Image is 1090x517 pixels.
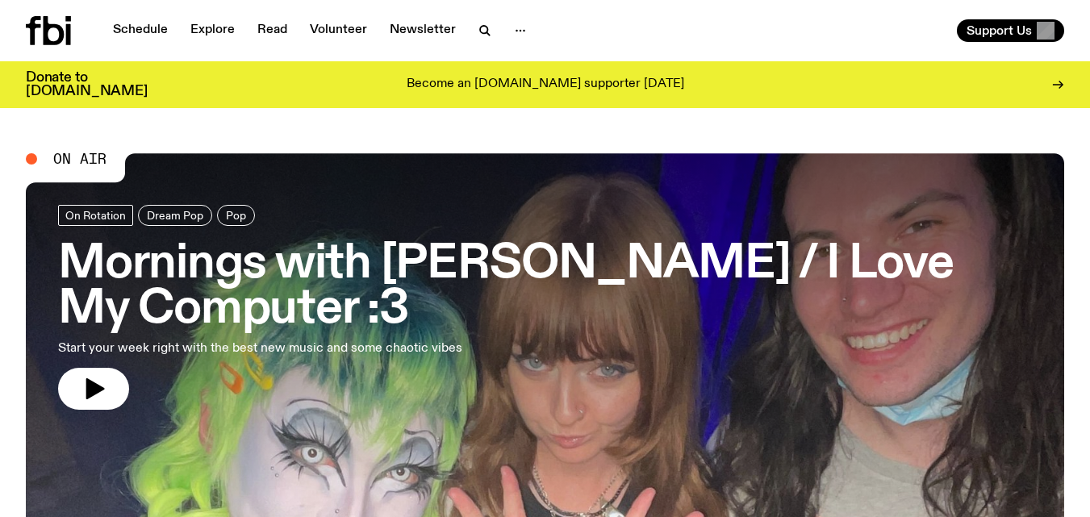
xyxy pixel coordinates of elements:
[58,205,133,226] a: On Rotation
[147,209,203,221] span: Dream Pop
[65,209,126,221] span: On Rotation
[217,205,255,226] a: Pop
[26,71,148,98] h3: Donate to [DOMAIN_NAME]
[248,19,297,42] a: Read
[58,242,1032,332] h3: Mornings with [PERSON_NAME] / I Love My Computer :3
[181,19,244,42] a: Explore
[53,152,106,166] span: On Air
[58,339,471,358] p: Start your week right with the best new music and some chaotic vibes
[138,205,212,226] a: Dream Pop
[300,19,377,42] a: Volunteer
[226,209,246,221] span: Pop
[957,19,1064,42] button: Support Us
[103,19,177,42] a: Schedule
[407,77,684,92] p: Become an [DOMAIN_NAME] supporter [DATE]
[58,205,1032,410] a: Mornings with [PERSON_NAME] / I Love My Computer :3Start your week right with the best new music ...
[967,23,1032,38] span: Support Us
[380,19,466,42] a: Newsletter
